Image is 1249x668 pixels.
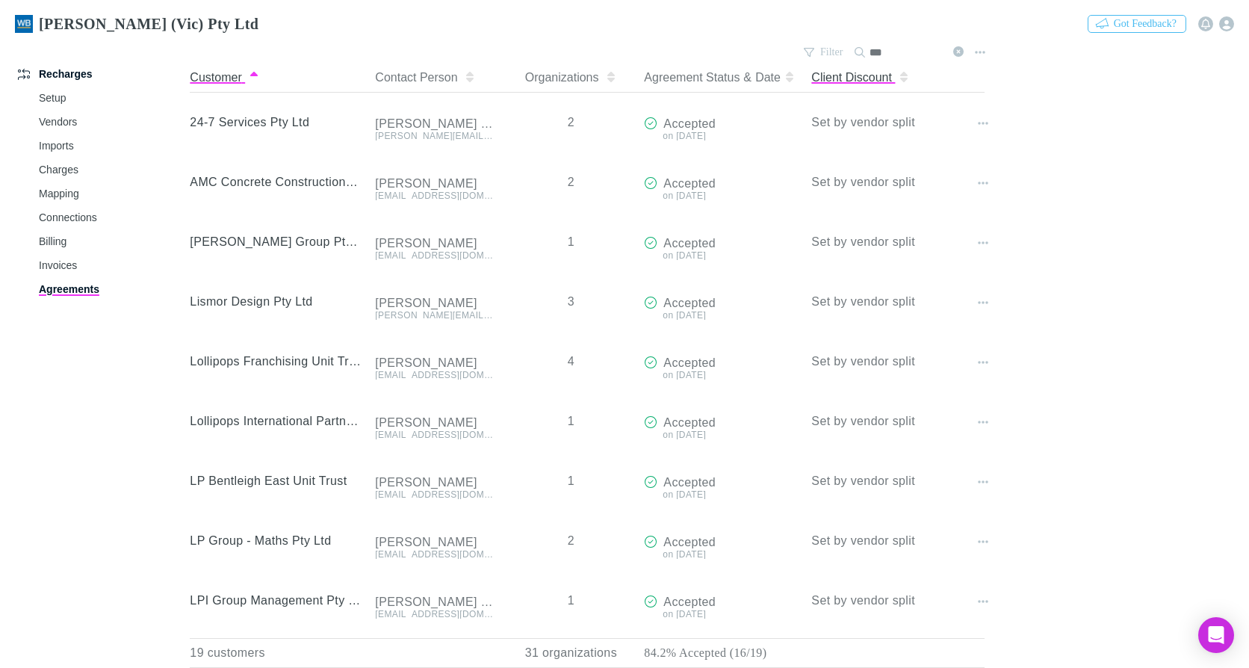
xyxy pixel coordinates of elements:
[190,212,363,272] div: [PERSON_NAME] Group Pty Ltd
[663,476,716,489] span: Accepted
[811,272,985,332] div: Set by vendor split
[24,134,198,158] a: Imports
[375,356,498,371] div: [PERSON_NAME]
[811,332,985,392] div: Set by vendor split
[644,132,799,140] div: on [DATE]
[644,430,799,439] div: on [DATE]
[375,535,498,550] div: [PERSON_NAME]
[663,297,716,309] span: Accepted
[644,191,799,200] div: on [DATE]
[24,205,198,229] a: Connections
[375,296,498,311] div: [PERSON_NAME]
[1088,15,1186,33] button: Got Feedback?
[503,638,638,668] div: 31 organizations
[190,152,363,212] div: AMC Concrete Constructions Pty Ltd
[24,182,198,205] a: Mapping
[644,371,799,380] div: on [DATE]
[503,511,638,571] div: 2
[644,63,740,93] button: Agreement Status
[503,152,638,212] div: 2
[24,86,198,110] a: Setup
[375,550,498,559] div: [EMAIL_ADDRESS][DOMAIN_NAME]
[375,117,498,132] div: [PERSON_NAME] & [PERSON_NAME]
[375,63,476,93] button: Contact Person
[811,93,985,152] div: Set by vendor split
[375,251,498,260] div: [EMAIL_ADDRESS][DOMAIN_NAME]
[190,272,363,332] div: Lismor Design Pty Ltd
[755,63,781,93] button: Date
[190,451,363,511] div: LP Bentleigh East Unit Trust
[375,371,498,380] div: [EMAIL_ADDRESS][DOMAIN_NAME]
[503,392,638,451] div: 1
[663,356,716,369] span: Accepted
[663,596,716,608] span: Accepted
[24,110,198,134] a: Vendors
[811,511,985,571] div: Set by vendor split
[663,237,716,250] span: Accepted
[503,571,638,631] div: 1
[375,430,498,439] div: [EMAIL_ADDRESS][DOMAIN_NAME]
[503,451,638,511] div: 1
[1198,617,1234,653] div: Open Intercom Messenger
[24,158,198,182] a: Charges
[190,93,363,152] div: 24-7 Services Pty Ltd
[3,62,198,86] a: Recharges
[190,63,260,93] button: Customer
[525,63,617,93] button: Organizations
[644,490,799,499] div: on [DATE]
[811,392,985,451] div: Set by vendor split
[503,93,638,152] div: 2
[375,176,498,191] div: [PERSON_NAME]
[375,191,498,200] div: [EMAIL_ADDRESS][DOMAIN_NAME]
[375,132,498,140] div: [PERSON_NAME][EMAIL_ADDRESS][DOMAIN_NAME]
[644,610,799,619] div: on [DATE]
[644,63,799,93] div: &
[190,392,363,451] div: Lollipops International Partnership
[503,272,638,332] div: 3
[375,490,498,499] div: [EMAIL_ADDRESS][DOMAIN_NAME]
[190,511,363,571] div: LP Group - Maths Pty Ltd
[644,311,799,320] div: on [DATE]
[644,550,799,559] div: on [DATE]
[190,332,363,392] div: Lollipops Franchising Unit Trust
[644,639,799,667] p: 84.2% Accepted (16/19)
[39,15,258,33] h3: [PERSON_NAME] (Vic) Pty Ltd
[811,63,910,93] button: Client Discount
[811,571,985,631] div: Set by vendor split
[663,416,716,429] span: Accepted
[375,475,498,490] div: [PERSON_NAME]
[503,212,638,272] div: 1
[6,6,267,42] a: [PERSON_NAME] (Vic) Pty Ltd
[24,253,198,277] a: Invoices
[503,332,638,392] div: 4
[190,571,363,631] div: LPI Group Management Pty Ltd
[375,595,498,610] div: [PERSON_NAME] & [PERSON_NAME]
[811,451,985,511] div: Set by vendor split
[663,536,716,548] span: Accepted
[24,229,198,253] a: Billing
[15,15,33,33] img: William Buck (Vic) Pty Ltd's Logo
[644,251,799,260] div: on [DATE]
[663,177,716,190] span: Accepted
[375,311,498,320] div: [PERSON_NAME][EMAIL_ADDRESS][DOMAIN_NAME]
[375,236,498,251] div: [PERSON_NAME]
[24,277,198,301] a: Agreements
[375,415,498,430] div: [PERSON_NAME]
[375,610,498,619] div: [EMAIL_ADDRESS][DOMAIN_NAME]
[190,638,369,668] div: 19 customers
[811,212,985,272] div: Set by vendor split
[796,43,852,61] button: Filter
[811,152,985,212] div: Set by vendor split
[663,117,716,130] span: Accepted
